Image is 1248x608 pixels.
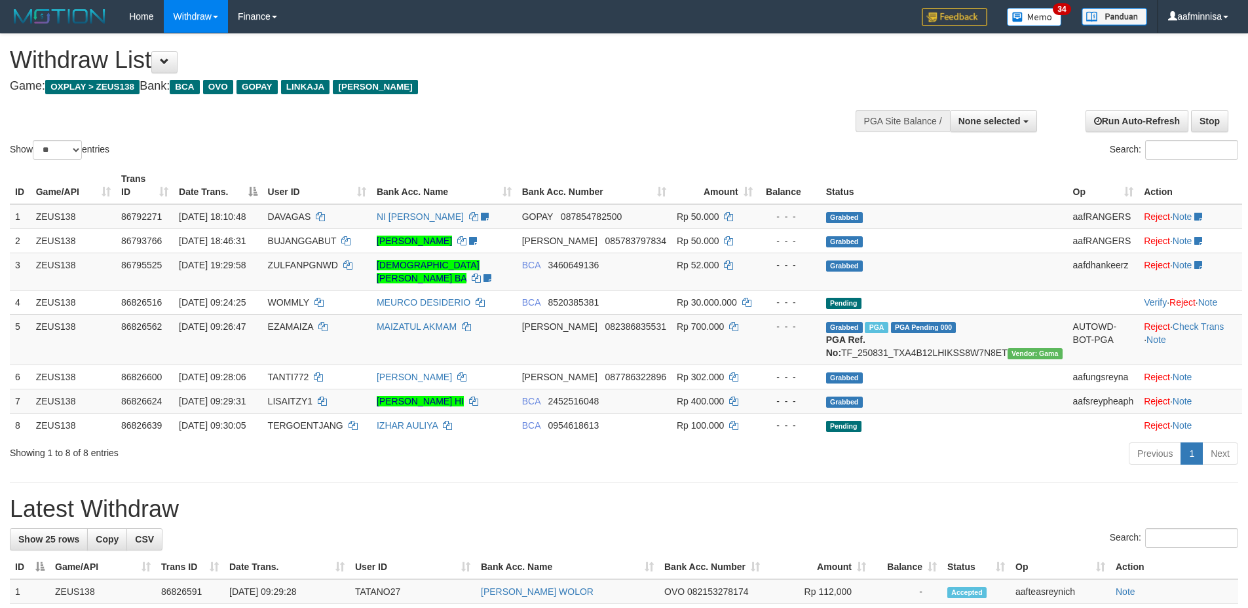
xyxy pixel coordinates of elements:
span: [PERSON_NAME] [522,236,597,246]
a: Run Auto-Refresh [1086,110,1188,132]
span: Grabbed [826,260,863,272]
td: · [1139,204,1242,229]
span: GOPAY [236,80,278,94]
th: Trans ID: activate to sort column ascending [116,167,174,204]
span: 86826516 [121,297,162,308]
a: 1 [1181,442,1203,465]
a: IZHAR AULIYA [377,420,438,431]
td: Rp 112,000 [765,579,871,604]
td: · [1139,389,1242,413]
span: Show 25 rows [18,534,79,545]
a: Note [1173,372,1192,382]
a: Verify [1144,297,1167,308]
td: · · [1139,314,1242,365]
div: - - - [763,370,816,384]
a: Previous [1129,442,1181,465]
span: BUJANGGABUT [268,236,337,246]
span: 86826639 [121,420,162,431]
td: aafsreypheaph [1068,389,1139,413]
div: - - - [763,320,816,333]
a: Note [1146,334,1166,345]
a: Reject [1144,396,1170,406]
img: MOTION_logo.png [10,7,109,26]
span: ZULFANPGNWD [268,260,338,270]
a: Note [1173,420,1192,431]
span: BCA [522,260,540,270]
span: LINKAJA [281,80,330,94]
span: [PERSON_NAME] [333,80,417,94]
span: Grabbed [826,322,863,333]
span: None selected [958,116,1021,126]
span: [DATE] 09:29:31 [179,396,246,406]
th: Amount: activate to sort column ascending [765,555,871,579]
span: 86792271 [121,211,162,222]
img: Button%20Memo.svg [1007,8,1062,26]
div: - - - [763,395,816,408]
th: Op: activate to sort column ascending [1068,167,1139,204]
a: Check Trans [1173,321,1224,332]
span: [PERSON_NAME] [522,372,597,382]
span: Copy 087854782500 to clipboard [561,211,622,222]
td: [DATE] 09:29:28 [224,579,350,604]
td: · [1139,253,1242,290]
span: TERGOENTJANG [268,420,343,431]
span: Grabbed [826,397,863,408]
button: None selected [950,110,1037,132]
span: Vendor URL: https://trx31.1velocity.biz [1008,348,1063,359]
a: Note [1173,236,1192,246]
td: aafRANGERS [1068,228,1139,253]
th: Date Trans.: activate to sort column ascending [224,555,350,579]
input: Search: [1145,528,1238,548]
th: Bank Acc. Name: activate to sort column ascending [371,167,517,204]
td: ZEUS138 [31,314,116,365]
th: Game/API: activate to sort column ascending [31,167,116,204]
th: Date Trans.: activate to sort column descending [174,167,263,204]
td: ZEUS138 [31,204,116,229]
span: Rp 50.000 [677,211,719,222]
span: CSV [135,534,154,545]
span: Marked by aafRornrotha [865,322,888,333]
span: 86793766 [121,236,162,246]
h1: Withdraw List [10,47,819,73]
span: 86826562 [121,321,162,332]
a: Note [1173,211,1192,222]
a: NI [PERSON_NAME] [377,211,464,222]
a: Reject [1144,236,1170,246]
div: - - - [763,296,816,309]
th: Status [821,167,1068,204]
span: Copy 082153278174 to clipboard [687,586,748,597]
span: OVO [203,80,233,94]
span: BCA [170,80,199,94]
span: Copy 3460649136 to clipboard [548,260,599,270]
span: [DATE] 09:28:06 [179,372,246,382]
a: Reject [1144,211,1170,222]
span: Copy 082386835531 to clipboard [605,321,666,332]
td: 8 [10,413,31,437]
span: Copy 8520385381 to clipboard [548,297,599,308]
th: Op: activate to sort column ascending [1010,555,1110,579]
td: TATANO27 [350,579,476,604]
a: [PERSON_NAME] WOLOR [481,586,594,597]
select: Showentries [33,140,82,160]
label: Search: [1110,140,1238,160]
td: TF_250831_TXA4B12LHIKSS8W7N8ET [821,314,1068,365]
a: [DEMOGRAPHIC_DATA][PERSON_NAME] BA [377,260,480,283]
td: aafteasreynich [1010,579,1110,604]
span: [PERSON_NAME] [522,321,597,332]
span: BCA [522,420,540,431]
a: Reject [1169,297,1196,308]
td: · [1139,228,1242,253]
span: Grabbed [826,372,863,384]
th: Bank Acc. Number: activate to sort column ascending [517,167,671,204]
a: Next [1202,442,1238,465]
td: · [1139,413,1242,437]
td: 86826591 [156,579,224,604]
td: ZEUS138 [31,228,116,253]
a: Copy [87,528,127,550]
span: 86826600 [121,372,162,382]
td: 6 [10,365,31,389]
span: Copy 087786322896 to clipboard [605,372,666,382]
span: Pending [826,421,861,432]
span: GOPAY [522,211,553,222]
img: Feedback.jpg [922,8,987,26]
